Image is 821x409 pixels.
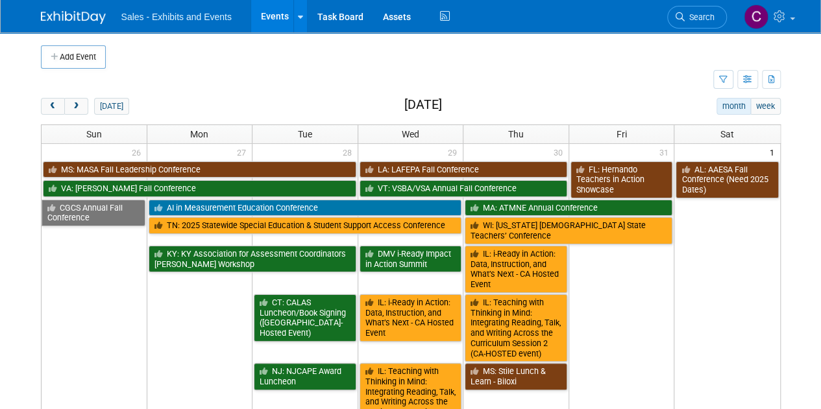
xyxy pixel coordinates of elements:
[121,12,232,22] span: Sales - Exhibits and Events
[617,129,627,139] span: Fri
[360,294,462,342] a: IL: i-Ready in Action: Data, Instruction, and What’s Next - CA Hosted Event
[43,161,356,178] a: MS: MASA Fall Leadership Conference
[744,5,768,29] img: Christine Lurz
[149,217,462,234] a: TN: 2025 Statewide Special Education & Student Support Access Conference
[149,200,462,216] a: AI in Measurement Education Conference
[465,200,672,216] a: MA: ATMNE Annual Conference
[657,144,674,160] span: 31
[360,180,567,197] a: VT: VSBA/VSA Annual Fall Conference
[254,294,356,342] a: CT: CALAS Luncheon/Book Signing ([GEOGRAPHIC_DATA]-Hosted Event)
[298,129,312,139] span: Tue
[465,217,672,244] a: WI: [US_STATE] [DEMOGRAPHIC_DATA] State Teachers’ Conference
[570,161,673,198] a: FL: Hernando Teachers in Action Showcase
[465,294,567,362] a: IL: Teaching with Thinking in Mind: Integrating Reading, Talk, and Writing Across the Curriculum ...
[341,144,358,160] span: 28
[41,98,65,115] button: prev
[94,98,129,115] button: [DATE]
[130,144,147,160] span: 26
[360,246,462,272] a: DMV i-Ready Impact in Action Summit
[64,98,88,115] button: next
[667,6,727,29] a: Search
[447,144,463,160] span: 29
[254,363,356,390] a: NJ: NJCAPE Award Luncheon
[768,144,780,160] span: 1
[750,98,780,115] button: week
[685,12,715,22] span: Search
[552,144,569,160] span: 30
[465,246,567,293] a: IL: i-Ready in Action: Data, Instruction, and What’s Next - CA Hosted Event
[41,11,106,24] img: ExhibitDay
[86,129,102,139] span: Sun
[404,98,441,112] h2: [DATE]
[508,129,524,139] span: Thu
[676,161,778,198] a: AL: AAESA Fall Conference (Need 2025 Dates)
[402,129,419,139] span: Wed
[42,200,145,226] a: CGCS Annual Fall Conference
[236,144,252,160] span: 27
[465,363,567,390] a: MS: Stile Lunch & Learn - Biloxi
[720,129,734,139] span: Sat
[41,45,106,69] button: Add Event
[360,161,567,178] a: LA: LAFEPA Fall Conference
[717,98,751,115] button: month
[43,180,356,197] a: VA: [PERSON_NAME] Fall Conference
[190,129,208,139] span: Mon
[149,246,356,272] a: KY: KY Association for Assessment Coordinators [PERSON_NAME] Workshop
